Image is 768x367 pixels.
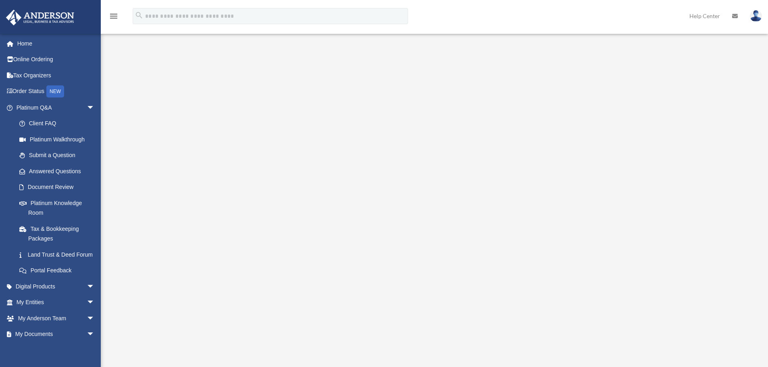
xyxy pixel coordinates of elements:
a: Tax & Bookkeeping Packages [11,221,107,247]
a: Home [6,35,107,52]
a: Online Ordering [6,52,107,68]
span: arrow_drop_down [87,100,103,116]
span: arrow_drop_down [87,278,103,295]
img: User Pic [750,10,762,22]
span: arrow_drop_down [87,326,103,343]
a: My Entitiesarrow_drop_down [6,294,107,311]
a: Land Trust & Deed Forum [11,247,107,263]
img: Anderson Advisors Platinum Portal [4,10,77,25]
a: Platinum Knowledge Room [11,195,107,221]
a: menu [109,14,119,21]
a: My Documentsarrow_drop_down [6,326,107,342]
iframe: <span data-mce-type="bookmark" style="display: inline-block; width: 0px; overflow: hidden; line-h... [216,54,651,296]
span: arrow_drop_down [87,294,103,311]
i: menu [109,11,119,21]
a: Answered Questions [11,163,107,179]
a: Platinum Walkthrough [11,131,103,147]
span: arrow_drop_down [87,310,103,327]
a: Submit a Question [11,147,107,164]
a: Platinum Q&Aarrow_drop_down [6,100,107,116]
i: search [135,11,144,20]
a: Portal Feedback [11,263,107,279]
a: Digital Productsarrow_drop_down [6,278,107,294]
a: Document Review [11,179,107,195]
a: Client FAQ [11,116,107,132]
a: My Anderson Teamarrow_drop_down [6,310,107,326]
a: Tax Organizers [6,67,107,83]
div: NEW [46,85,64,97]
a: Order StatusNEW [6,83,107,100]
